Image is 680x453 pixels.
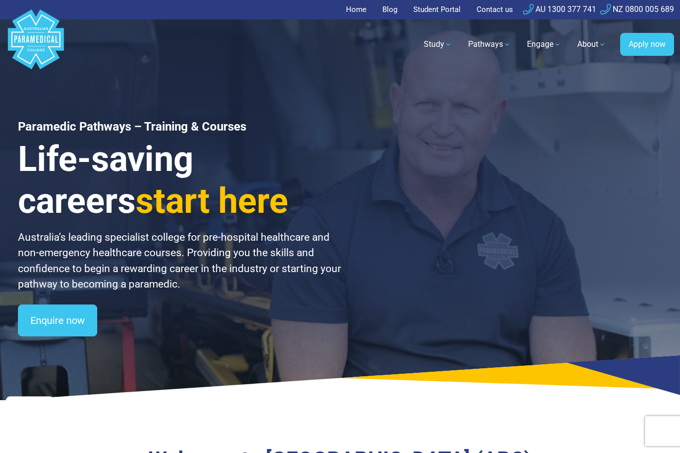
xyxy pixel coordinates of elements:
[18,230,352,293] p: Australia’s leading specialist college for pre-hospital healthcare and non-emergency healthcare c...
[136,180,288,221] span: start here
[521,30,567,58] a: Engage
[571,30,612,58] a: About
[18,138,352,222] h3: Life-saving careers
[462,30,517,58] a: Pathways
[18,304,97,336] a: Enquire now
[620,33,674,56] a: Apply now
[523,4,596,14] a: AU 1300 377 741
[6,19,66,70] a: Australian Paramedical College
[600,4,674,14] a: NZ 0800 005 689
[18,120,352,134] h1: Paramedic Pathways – Training & Courses
[418,30,458,58] a: Study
